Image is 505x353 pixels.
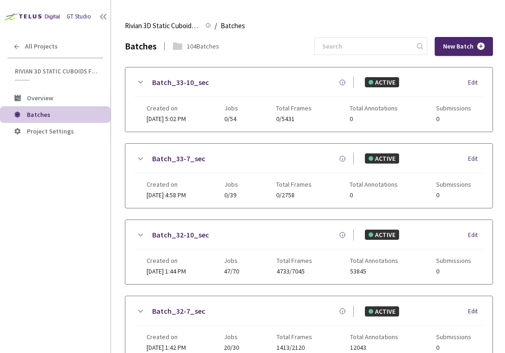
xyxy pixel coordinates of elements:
div: ACTIVE [365,230,399,240]
div: Edit [468,78,483,87]
span: 0 [436,344,471,351]
span: Submissions [436,257,471,264]
span: Total Annotations [350,333,398,341]
span: Project Settings [27,127,74,135]
span: 0 [436,116,471,122]
span: 1413/2120 [277,344,312,351]
span: All Projects [25,43,58,50]
span: 0/39 [224,192,238,199]
div: 104 Batches [187,41,219,51]
span: Total Annotations [350,181,398,188]
span: Jobs [224,333,239,341]
span: [DATE] 5:02 PM [147,115,186,123]
span: Created on [147,104,186,112]
span: [DATE] 4:58 PM [147,191,186,199]
span: Submissions [436,181,471,188]
a: Batch_33-10_sec [152,77,209,88]
span: Total Annotations [350,104,398,112]
span: 12043 [350,344,398,351]
span: Batches [27,110,50,119]
span: Total Frames [276,104,312,112]
span: Created on [147,333,186,341]
span: 4733/7045 [277,268,312,275]
span: New Batch [443,43,474,50]
span: Submissions [436,333,471,341]
span: 53845 [350,268,398,275]
a: Batch_32-7_sec [152,305,205,317]
div: ACTIVE [365,77,399,87]
span: Batches [221,20,245,31]
a: Batch_32-10_sec [152,229,209,241]
span: Total Annotations [350,257,398,264]
span: 0 [350,192,398,199]
span: 0 [436,192,471,199]
li: / [215,20,217,31]
span: Created on [147,257,186,264]
span: Rivian 3D Static Cuboids fixed[2024-25] [125,20,200,31]
span: Rivian 3D Static Cuboids fixed[2024-25] [15,67,98,75]
span: Jobs [224,181,238,188]
div: GT Studio [67,12,91,21]
div: ACTIVE [365,153,399,164]
span: Total Frames [276,181,312,188]
div: Batch_33-10_secACTIVEEditCreated on[DATE] 5:02 PMJobs0/54Total Frames0/5431Total Annotations0Subm... [125,67,493,132]
span: 0/54 [224,116,238,122]
span: 0/2758 [276,192,312,199]
span: Total Frames [277,257,312,264]
span: [DATE] 1:42 PM [147,343,186,352]
input: Search [317,38,415,55]
span: 0 [436,268,471,275]
span: 0/5431 [276,116,312,122]
div: Batch_33-7_secACTIVEEditCreated on[DATE] 4:58 PMJobs0/39Total Frames0/2758Total Annotations0Submi... [125,144,493,208]
div: Edit [468,307,483,316]
span: Created on [147,181,186,188]
span: Jobs [224,104,238,112]
span: 47/70 [224,268,239,275]
span: 0 [350,116,398,122]
span: 20/30 [224,344,239,351]
span: Total Frames [277,333,312,341]
span: Jobs [224,257,239,264]
span: Overview [27,94,53,102]
a: Batch_33-7_sec [152,153,205,164]
span: Submissions [436,104,471,112]
span: [DATE] 1:44 PM [147,267,186,275]
div: Batches [125,39,157,53]
div: Edit [468,154,483,164]
div: ACTIVE [365,306,399,316]
div: Edit [468,231,483,240]
div: Batch_32-10_secACTIVEEditCreated on[DATE] 1:44 PMJobs47/70Total Frames4733/7045Total Annotations5... [125,220,493,284]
